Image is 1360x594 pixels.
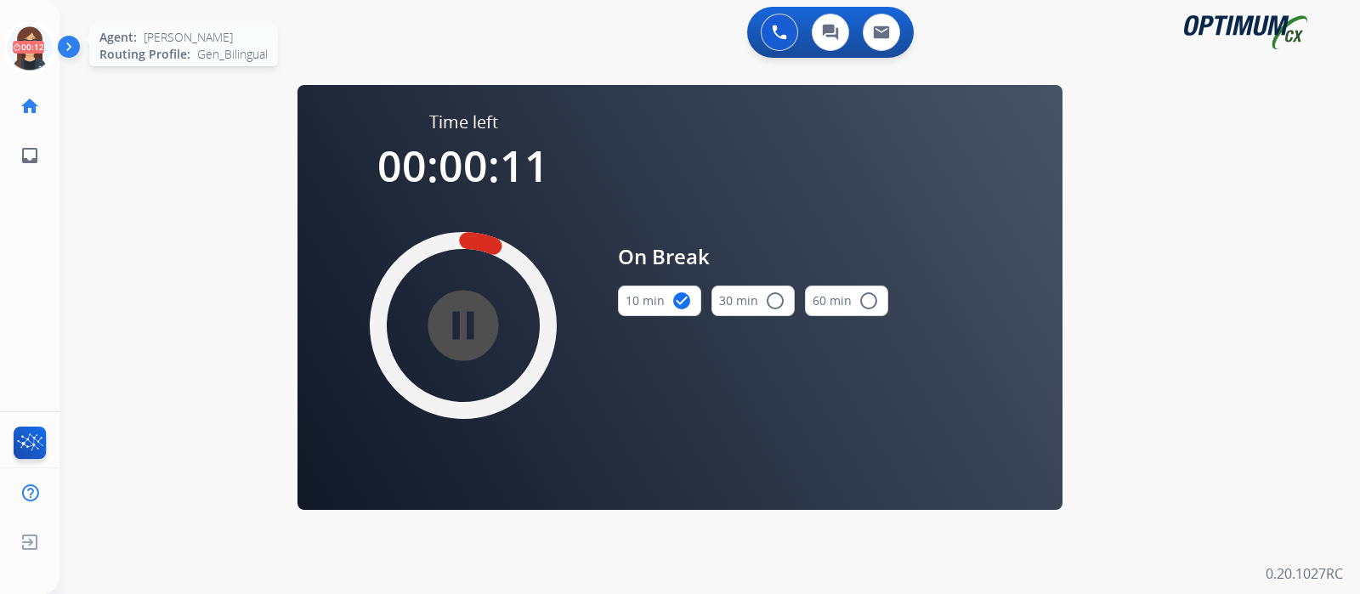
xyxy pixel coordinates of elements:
[711,286,795,316] button: 30 min
[377,137,549,195] span: 00:00:11
[858,291,879,311] mat-icon: radio_button_unchecked
[618,286,701,316] button: 10 min
[453,315,473,336] mat-icon: pause_circle_filled
[765,291,785,311] mat-icon: radio_button_unchecked
[144,29,233,46] span: [PERSON_NAME]
[1266,563,1343,584] p: 0.20.1027RC
[20,96,40,116] mat-icon: home
[671,291,692,311] mat-icon: check_circle
[99,29,137,46] span: Agent:
[618,241,888,272] span: On Break
[99,46,190,63] span: Routing Profile:
[805,286,888,316] button: 60 min
[197,46,268,63] span: Gen_Bilingual
[429,110,498,134] span: Time left
[20,145,40,166] mat-icon: inbox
